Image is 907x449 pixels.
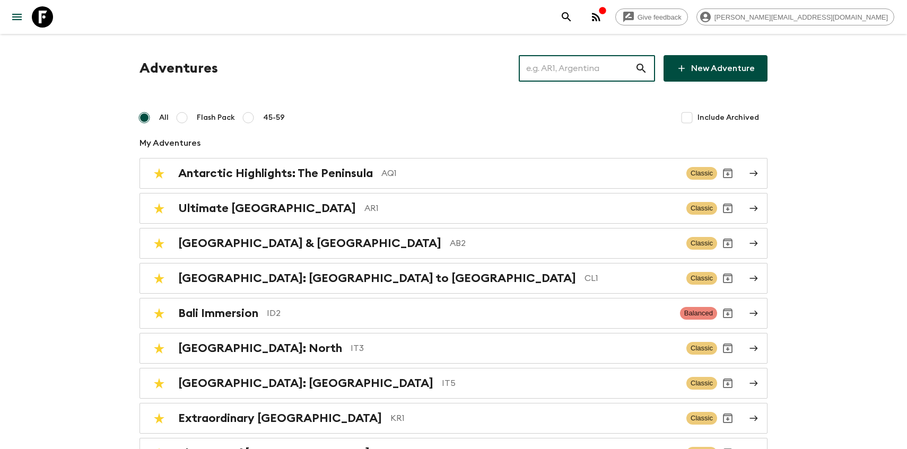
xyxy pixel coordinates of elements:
[390,412,678,425] p: KR1
[139,403,768,434] a: Extraordinary [GEOGRAPHIC_DATA]KR1ClassicArchive
[178,236,441,250] h2: [GEOGRAPHIC_DATA] & [GEOGRAPHIC_DATA]
[717,373,738,394] button: Archive
[709,13,894,21] span: [PERSON_NAME][EMAIL_ADDRESS][DOMAIN_NAME]
[686,167,717,180] span: Classic
[717,268,738,289] button: Archive
[632,13,687,21] span: Give feedback
[381,167,678,180] p: AQ1
[139,368,768,399] a: [GEOGRAPHIC_DATA]: [GEOGRAPHIC_DATA]IT5ClassicArchive
[697,112,759,123] span: Include Archived
[585,272,678,285] p: CL1
[178,271,576,285] h2: [GEOGRAPHIC_DATA]: [GEOGRAPHIC_DATA] to [GEOGRAPHIC_DATA]
[178,166,373,180] h2: Antarctic Highlights: The Peninsula
[139,58,218,79] h1: Adventures
[615,8,688,25] a: Give feedback
[364,202,678,215] p: AR1
[717,408,738,429] button: Archive
[351,342,678,355] p: IT3
[556,6,577,28] button: search adventures
[139,298,768,329] a: Bali ImmersionID2BalancedArchive
[178,306,258,320] h2: Bali Immersion
[139,333,768,364] a: [GEOGRAPHIC_DATA]: NorthIT3ClassicArchive
[139,193,768,224] a: Ultimate [GEOGRAPHIC_DATA]AR1ClassicArchive
[664,55,768,82] a: New Adventure
[6,6,28,28] button: menu
[197,112,235,123] span: Flash Pack
[717,163,738,184] button: Archive
[717,338,738,359] button: Archive
[686,342,717,355] span: Classic
[159,112,169,123] span: All
[686,412,717,425] span: Classic
[139,228,768,259] a: [GEOGRAPHIC_DATA] & [GEOGRAPHIC_DATA]AB2ClassicArchive
[178,376,433,390] h2: [GEOGRAPHIC_DATA]: [GEOGRAPHIC_DATA]
[717,303,738,324] button: Archive
[686,237,717,250] span: Classic
[450,237,678,250] p: AB2
[686,377,717,390] span: Classic
[139,158,768,189] a: Antarctic Highlights: The PeninsulaAQ1ClassicArchive
[139,263,768,294] a: [GEOGRAPHIC_DATA]: [GEOGRAPHIC_DATA] to [GEOGRAPHIC_DATA]CL1ClassicArchive
[717,233,738,254] button: Archive
[717,198,738,219] button: Archive
[178,411,382,425] h2: Extraordinary [GEOGRAPHIC_DATA]
[519,54,635,83] input: e.g. AR1, Argentina
[263,112,285,123] span: 45-59
[139,137,768,149] p: My Adventures
[686,272,717,285] span: Classic
[686,202,717,215] span: Classic
[442,377,678,390] p: IT5
[178,201,356,215] h2: Ultimate [GEOGRAPHIC_DATA]
[178,341,342,355] h2: [GEOGRAPHIC_DATA]: North
[680,307,717,320] span: Balanced
[696,8,894,25] div: [PERSON_NAME][EMAIL_ADDRESS][DOMAIN_NAME]
[267,307,671,320] p: ID2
